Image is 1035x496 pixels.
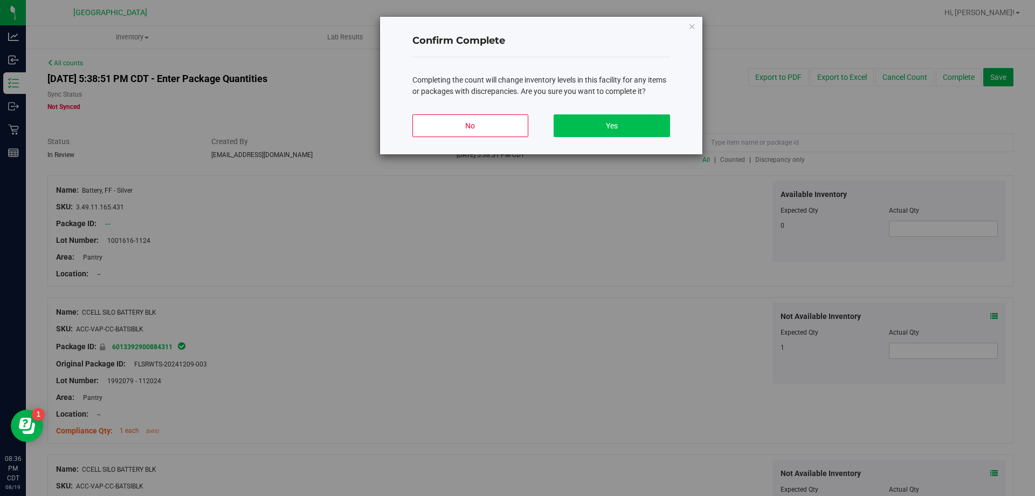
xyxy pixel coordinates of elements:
[412,114,528,137] button: No
[554,114,670,137] button: Yes
[412,76,666,96] span: Completing the count will change inventory levels in this facility for any items or packages with...
[412,34,670,48] h4: Confirm Complete
[11,410,43,442] iframe: Resource center
[32,408,45,421] iframe: Resource center unread badge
